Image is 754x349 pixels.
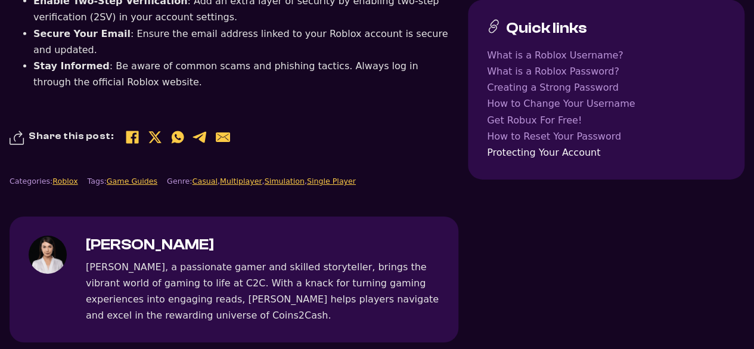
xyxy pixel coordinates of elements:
div: Share this post: [29,128,114,144]
a: X [146,128,164,146]
li: Share via email [214,128,232,146]
img: <img alt='Avatar image of Ivana Kegalj' src='https://secure.gravatar.com/avatar/d90b627804aa50d84... [29,236,67,274]
a: Creating a Strong Password [487,79,725,95]
a: What is a Roblox Password? [487,63,725,79]
li: Share on WhatsApp [169,128,187,146]
a: WhatsApp [169,128,187,146]
a: Casual [193,177,218,186]
a: What is a Roblox Username? [487,47,725,63]
a: [PERSON_NAME] [86,236,214,253]
a: Game Guides [107,177,157,186]
li: : Be aware of common scams and phishing tactics. Always log in through the official Roblox website. [33,58,458,90]
li: Share on Facebook [123,128,141,146]
a: Facebook [123,128,141,146]
li: Share on Telegram [191,128,209,146]
strong: Secure Your Email [33,28,131,39]
div: Genre: , , , [167,175,356,187]
a: Email [214,128,232,146]
a: How to Reset Your Password [487,128,725,144]
a: Simulation [265,177,305,186]
div: Tags: [88,175,157,187]
nav: Table of contents [487,47,725,160]
a: How to Change Your Username [487,95,725,112]
a: Protecting Your Account [487,144,725,160]
a: Telegram [191,128,209,146]
a: Get Robux For Free! [487,112,725,128]
li: Share on X [146,128,164,146]
a: Roblox [52,177,77,186]
a: Multiplayer [220,177,262,186]
h3: Quick links [506,19,587,38]
strong: Stay Informed [33,60,110,72]
div: Categories: [10,175,78,187]
p: [PERSON_NAME], a passionate gamer and skilled storyteller, brings the vibrant world of gaming to ... [86,259,439,324]
a: Single Player [307,177,356,186]
li: : Ensure the email address linked to your Roblox account is secure and updated. [33,26,458,58]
